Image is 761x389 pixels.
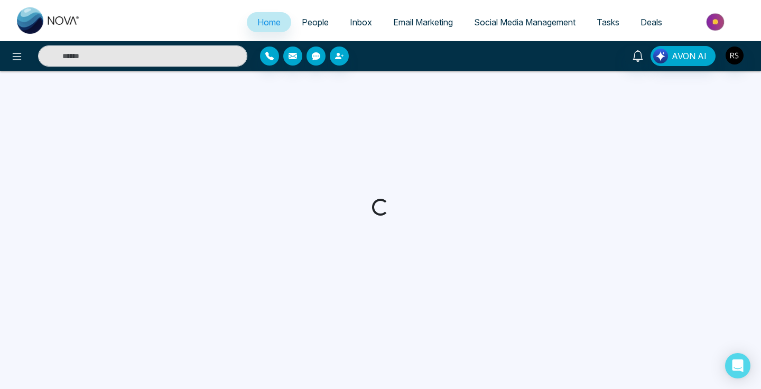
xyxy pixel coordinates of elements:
span: Home [257,17,281,27]
span: Tasks [597,17,619,27]
img: User Avatar [726,47,744,64]
img: Nova CRM Logo [17,7,80,34]
button: AVON AI [651,46,716,66]
span: AVON AI [672,50,707,62]
a: Deals [630,12,673,32]
a: Inbox [339,12,383,32]
a: Social Media Management [463,12,586,32]
span: People [302,17,329,27]
img: Market-place.gif [678,10,755,34]
a: Tasks [586,12,630,32]
span: Email Marketing [393,17,453,27]
span: Deals [641,17,662,27]
a: Email Marketing [383,12,463,32]
span: Social Media Management [474,17,576,27]
img: Lead Flow [653,49,668,63]
a: Home [247,12,291,32]
div: Open Intercom Messenger [725,353,750,378]
span: Inbox [350,17,372,27]
a: People [291,12,339,32]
